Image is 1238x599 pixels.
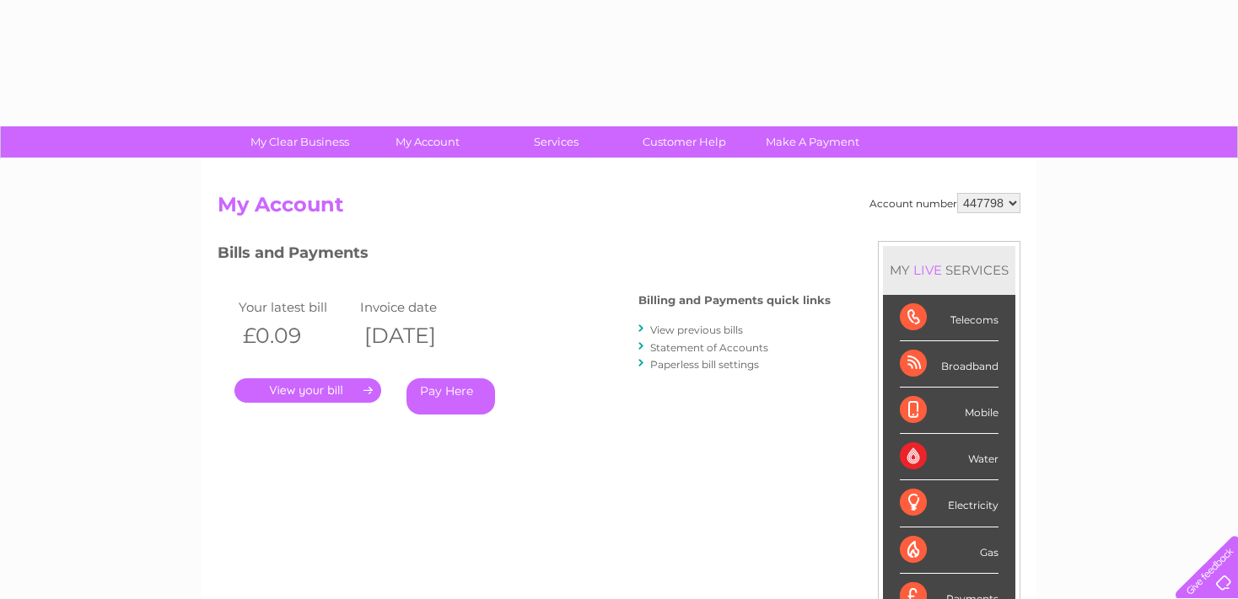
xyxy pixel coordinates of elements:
[869,193,1020,213] div: Account number
[358,126,498,158] a: My Account
[234,378,381,403] a: .
[406,378,495,414] a: Pay Here
[356,296,477,318] td: Invoice date
[218,193,1020,225] h2: My Account
[650,341,768,354] a: Statement of Accounts
[356,318,477,353] th: [DATE]
[900,480,998,527] div: Electricity
[743,126,882,158] a: Make A Payment
[487,126,626,158] a: Services
[638,294,831,307] h4: Billing and Payments quick links
[650,324,743,336] a: View previous bills
[900,434,998,480] div: Water
[615,126,754,158] a: Customer Help
[900,388,998,434] div: Mobile
[234,296,356,318] td: Your latest bill
[910,262,945,278] div: LIVE
[218,241,831,270] h3: Bills and Payments
[883,246,1015,294] div: MY SERVICES
[900,295,998,341] div: Telecoms
[234,318,356,353] th: £0.09
[650,358,759,371] a: Paperless bill settings
[900,527,998,574] div: Gas
[900,341,998,388] div: Broadband
[230,126,369,158] a: My Clear Business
